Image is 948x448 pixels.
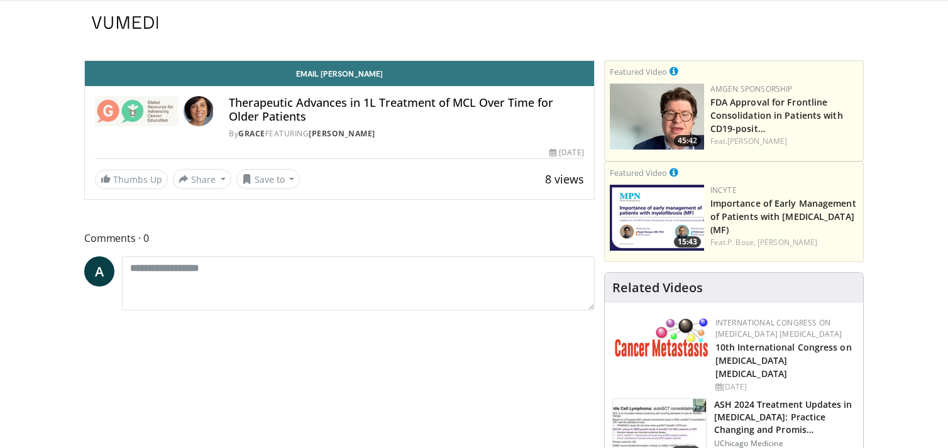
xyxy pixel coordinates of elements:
img: Avatar [184,96,214,126]
a: FDA Approval for Frontline Consolidation in Patients with CD19-posit… [710,96,843,134]
a: 15:43 [610,185,704,251]
a: P. Bose, [727,237,756,248]
a: Email [PERSON_NAME] [85,61,594,86]
button: Share [173,169,231,189]
a: Importance of Early Management of Patients with [MEDICAL_DATA] (MF) [710,197,856,236]
small: Featured Video [610,167,667,178]
a: This is paid for by Incyte [670,165,678,179]
span: Comments 0 [84,230,595,246]
a: A [84,256,114,287]
a: GRACE [238,128,265,139]
a: [PERSON_NAME] [727,136,787,146]
span: 15:43 [674,236,701,248]
div: Feat. [710,136,858,147]
a: This is paid for by Amgen Sponsorship [670,64,678,78]
button: Save to [236,169,300,189]
a: Thumbs Up [95,170,168,189]
div: [DATE] [549,147,583,158]
span: 45:42 [674,135,701,146]
div: Feat. [710,237,858,248]
img: GRACE [95,96,179,126]
a: 45:42 [610,84,704,150]
h4: Related Videos [612,280,703,295]
img: 6ff8bc22-9509-4454-a4f8-ac79dd3b8976.png.150x105_q85_autocrop_double_scale_upscale_version-0.2.png [615,317,709,357]
h4: Therapeutic Advances in 1L Treatment of MCL Over Time for Older Patients [229,96,583,123]
a: [PERSON_NAME] [309,128,375,139]
a: Amgen Sponsorship [710,84,793,94]
a: International Congress on [MEDICAL_DATA] [MEDICAL_DATA] [715,317,842,339]
a: [PERSON_NAME] [758,237,817,248]
h3: FDA Approval for Frontline Consolidation in Patients with CD19-positive Ph(–) B-cell precursor ALL [710,95,858,134]
img: 0ab4ba2a-1ce5-4c7e-8472-26c5528d93bc.png.150x105_q85_crop-smart_upscale.png [610,185,704,251]
div: By FEATURING [229,128,583,139]
span: 8 views [545,172,584,187]
a: Incyte [710,185,737,195]
img: 0487cae3-be8e-480d-8894-c5ed9a1cba93.png.150x105_q85_crop-smart_upscale.png [610,84,704,150]
img: VuMedi Logo [92,16,158,29]
h3: ASH 2024 Treatment Updates in Lymphoma: Practice Changing and Promising Trials [714,398,856,436]
a: 10th International Congress on [MEDICAL_DATA] [MEDICAL_DATA] [715,341,852,380]
div: [DATE] [715,381,853,393]
small: Featured Video [610,66,667,77]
